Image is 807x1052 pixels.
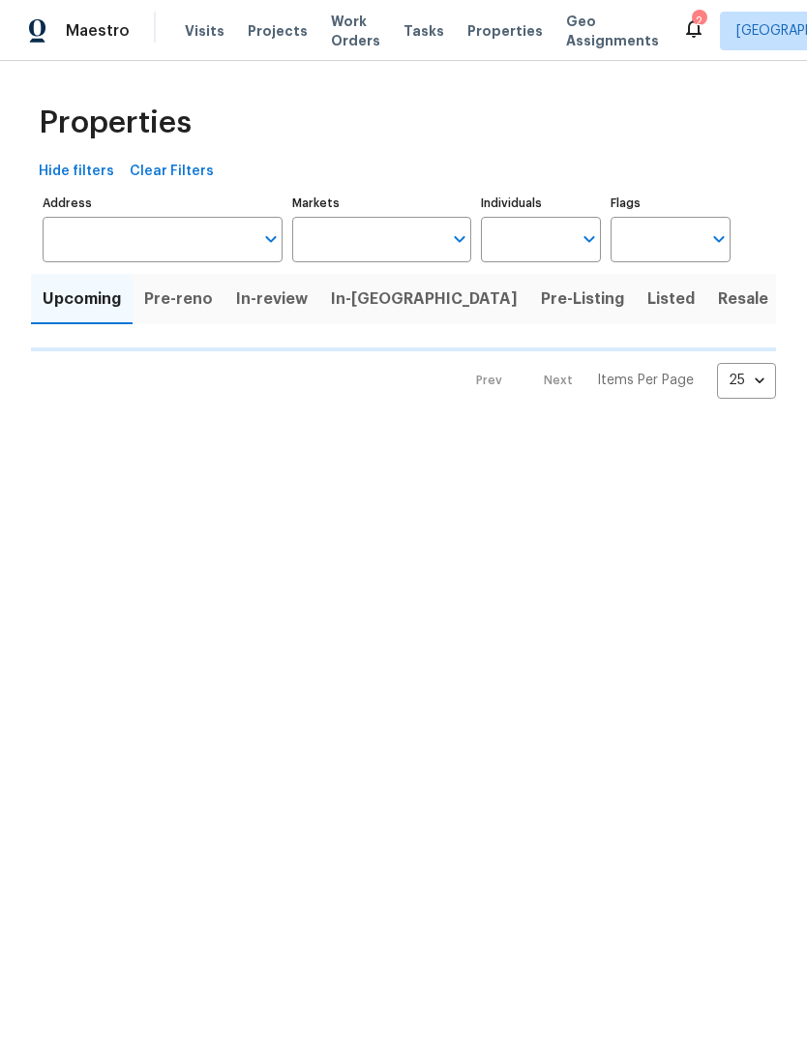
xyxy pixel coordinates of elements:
[705,225,732,253] button: Open
[566,12,659,50] span: Geo Assignments
[717,355,776,406] div: 25
[481,197,601,209] label: Individuals
[692,12,705,31] div: 2
[597,371,694,390] p: Items Per Page
[43,286,121,313] span: Upcoming
[718,286,768,313] span: Resale
[130,160,214,184] span: Clear Filters
[236,286,308,313] span: In-review
[576,225,603,253] button: Open
[248,21,308,41] span: Projects
[403,24,444,38] span: Tasks
[39,113,192,133] span: Properties
[467,21,543,41] span: Properties
[611,197,731,209] label: Flags
[541,286,624,313] span: Pre-Listing
[66,21,130,41] span: Maestro
[43,197,283,209] label: Address
[122,154,222,190] button: Clear Filters
[31,154,122,190] button: Hide filters
[331,286,518,313] span: In-[GEOGRAPHIC_DATA]
[39,160,114,184] span: Hide filters
[144,286,213,313] span: Pre-reno
[331,12,380,50] span: Work Orders
[647,286,695,313] span: Listed
[446,225,473,253] button: Open
[185,21,224,41] span: Visits
[458,363,776,399] nav: Pagination Navigation
[257,225,284,253] button: Open
[292,197,472,209] label: Markets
